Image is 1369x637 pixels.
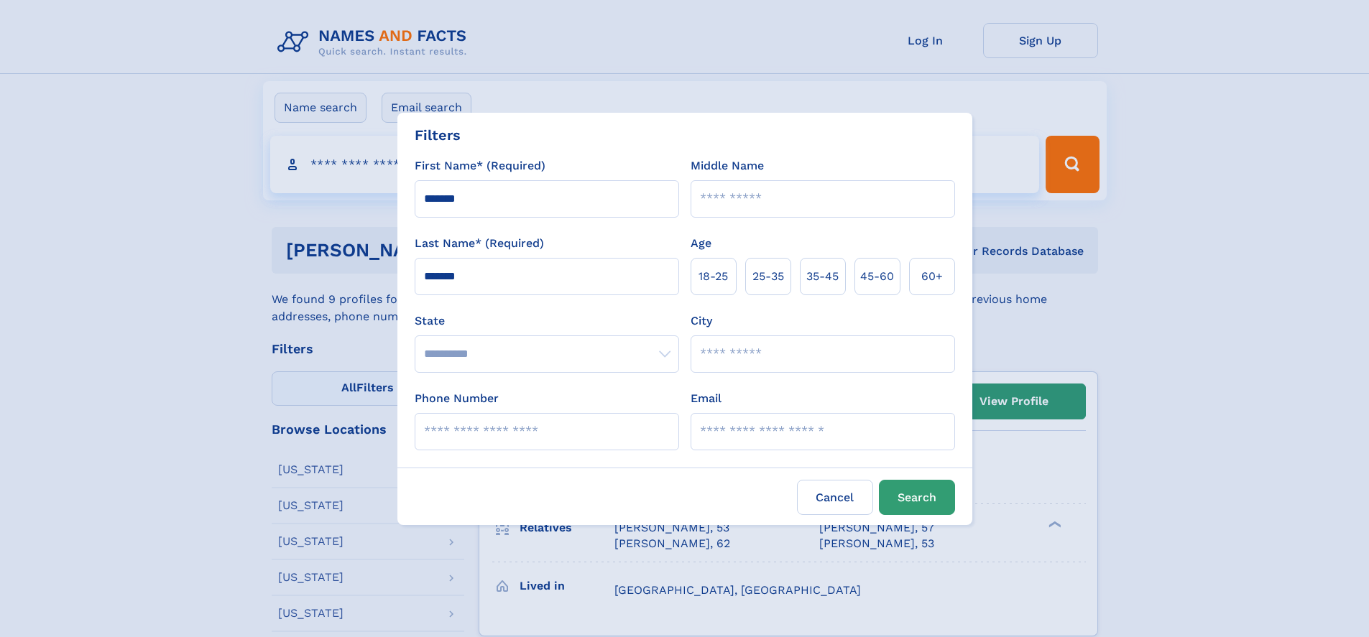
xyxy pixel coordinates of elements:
[879,480,955,515] button: Search
[806,268,839,285] span: 35‑45
[860,268,894,285] span: 45‑60
[699,268,728,285] span: 18‑25
[752,268,784,285] span: 25‑35
[921,268,943,285] span: 60+
[797,480,873,515] label: Cancel
[691,390,722,407] label: Email
[691,157,764,175] label: Middle Name
[415,124,461,146] div: Filters
[415,390,499,407] label: Phone Number
[691,312,712,330] label: City
[415,235,544,252] label: Last Name* (Required)
[691,235,711,252] label: Age
[415,157,545,175] label: First Name* (Required)
[415,312,679,330] label: State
